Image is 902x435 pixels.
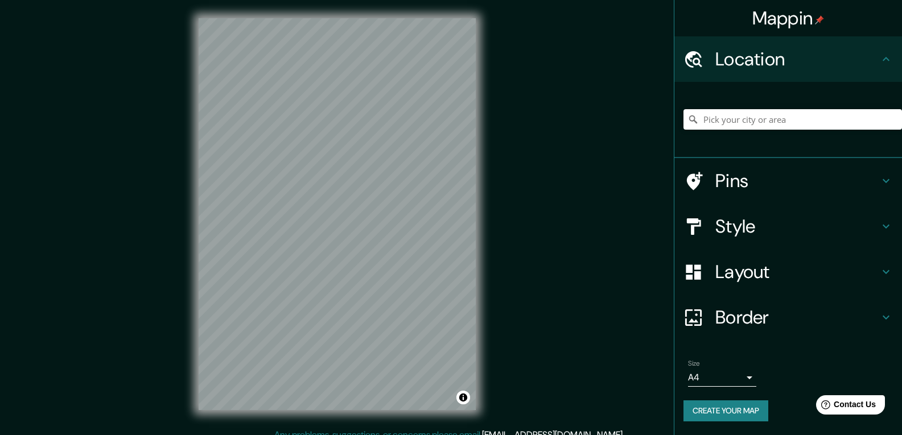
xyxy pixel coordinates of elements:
[674,204,902,249] div: Style
[688,359,700,368] label: Size
[715,306,879,329] h4: Border
[688,368,756,387] div: A4
[715,48,879,71] h4: Location
[801,391,889,422] iframe: Help widget launcher
[456,391,470,404] button: Toggle attribution
[715,215,879,238] h4: Style
[199,18,476,410] canvas: Map
[674,249,902,295] div: Layout
[715,169,879,192] h4: Pins
[674,295,902,340] div: Border
[683,400,768,421] button: Create your map
[752,7,825,30] h4: Mappin
[815,15,824,24] img: pin-icon.png
[674,158,902,204] div: Pins
[683,109,902,130] input: Pick your city or area
[715,260,879,283] h4: Layout
[674,36,902,82] div: Location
